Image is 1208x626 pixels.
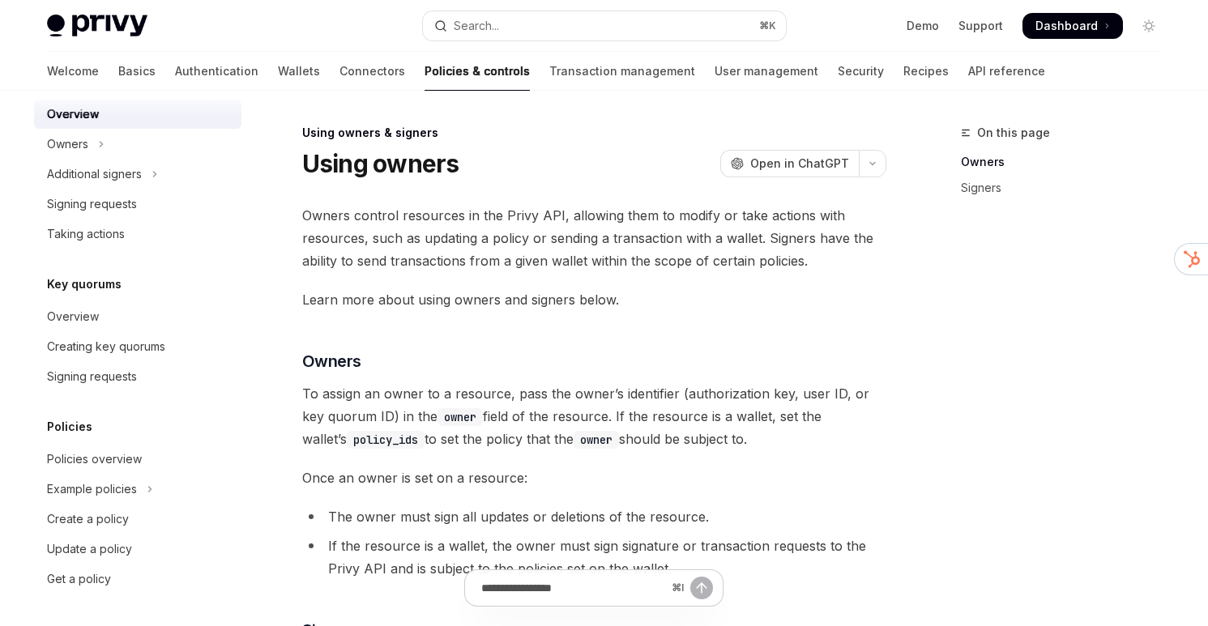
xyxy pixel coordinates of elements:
a: Wallets [278,52,320,91]
div: Overview [47,307,99,326]
div: Creating key quorums [47,337,165,356]
a: Demo [907,18,939,34]
span: Owners [302,350,361,373]
a: Taking actions [34,219,241,249]
span: Dashboard [1035,18,1098,34]
a: Welcome [47,52,99,91]
div: Search... [454,16,499,36]
button: Toggle Owners section [34,130,241,159]
img: light logo [47,15,147,37]
div: Using owners & signers [302,125,886,141]
a: Create a policy [34,505,241,534]
a: Authentication [175,52,258,91]
a: Transaction management [549,52,695,91]
a: Update a policy [34,534,241,564]
button: Open in ChatGPT [720,150,859,177]
code: policy_ids [347,431,425,449]
div: Signing requests [47,367,137,386]
a: Overview [34,302,241,331]
div: Taking actions [47,224,125,244]
h5: Policies [47,417,92,436]
h1: Using owners [302,149,459,178]
span: ⌘ K [759,19,776,32]
span: On this page [977,123,1050,143]
a: Policies overview [34,445,241,474]
span: To assign an owner to a resource, pass the owner’s identifier (authorization key, user ID, or key... [302,382,886,450]
div: Signing requests [47,194,137,214]
li: If the resource is a wallet, the owner must sign signature or transaction requests to the Privy A... [302,534,886,580]
code: owner [574,431,619,449]
div: Owners [47,134,88,154]
li: The owner must sign all updates or deletions of the resource. [302,505,886,528]
div: Get a policy [47,569,111,589]
div: Update a policy [47,539,132,559]
a: Basics [118,52,156,91]
code: owner [438,408,483,426]
a: Get a policy [34,564,241,594]
button: Toggle Example policies section [34,475,241,504]
a: Recipes [903,52,949,91]
span: Owners control resources in the Privy API, allowing them to modify or take actions with resources... [302,204,886,272]
div: Policies overview [47,449,142,469]
button: Toggle Additional signers section [34,160,241,189]
a: Owners [961,149,1175,175]
span: Once an owner is set on a resource: [302,466,886,489]
div: Example policies [47,479,137,499]
button: Toggle dark mode [1136,13,1162,39]
a: API reference [968,52,1045,91]
a: Dashboard [1022,13,1123,39]
div: Create a policy [47,509,129,529]
a: Creating key quorums [34,332,241,361]
a: Policies & controls [425,52,530,91]
a: Signing requests [34,362,241,391]
a: Support [958,18,1003,34]
div: Additional signers [47,164,142,184]
button: Send message [690,577,713,599]
span: Open in ChatGPT [750,155,849,172]
a: Security [838,52,884,91]
input: Ask a question... [481,570,665,606]
a: Signing requests [34,190,241,219]
a: User management [715,52,818,91]
h5: Key quorums [47,275,122,294]
span: Learn more about using owners and signers below. [302,288,886,311]
a: Connectors [339,52,405,91]
button: Open search [423,11,786,40]
a: Signers [961,175,1175,201]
